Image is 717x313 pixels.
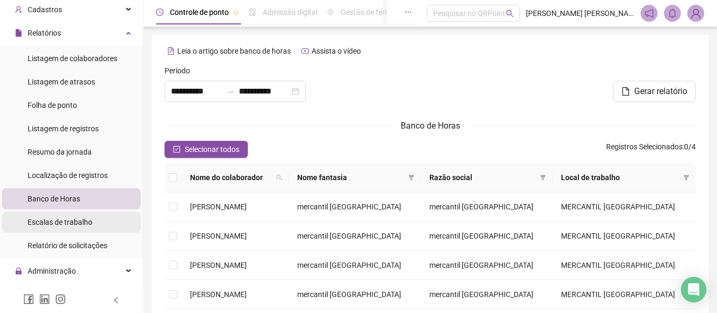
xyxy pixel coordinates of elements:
span: Leia o artigo sobre banco de horas [177,47,291,55]
span: filter [408,174,414,181]
span: linkedin [39,294,50,304]
span: Folha de ponto [28,101,77,109]
span: Local de trabalho [561,172,679,183]
span: filter [681,170,692,185]
span: Selecionar todos [185,143,239,155]
span: Resumo da jornada [28,148,92,156]
span: Período [165,65,190,77]
td: MERCANTIL [GEOGRAPHIC_DATA] [552,280,696,309]
td: MERCANTIL [GEOGRAPHIC_DATA] [552,251,696,280]
span: file-text [167,47,175,55]
span: Admissão digital [263,8,317,16]
span: : 0 / 4 [606,141,696,158]
span: swap-right [226,87,235,96]
span: [PERSON_NAME] [PERSON_NAME] - mercantil [GEOGRAPHIC_DATA] [526,7,634,19]
span: Listagem de registros [28,124,99,133]
span: Cadastros [28,5,62,14]
span: file [621,87,630,96]
span: Gestão de férias [341,8,394,16]
span: instagram [55,294,66,304]
td: MERCANTIL [GEOGRAPHIC_DATA] [552,222,696,251]
span: Administração [28,267,76,275]
td: mercantil [GEOGRAPHIC_DATA] [289,280,421,309]
span: Banco de Horas [28,194,80,203]
span: Localização de registros [28,171,108,180]
span: Banco de Horas [401,121,460,131]
span: Escalas de trabalho [28,218,92,226]
span: [PERSON_NAME] [190,290,247,299]
div: Open Intercom Messenger [681,277,706,302]
span: check-square [173,146,180,153]
td: mercantil [GEOGRAPHIC_DATA] [289,192,421,222]
td: mercantil [GEOGRAPHIC_DATA] [289,222,421,251]
span: search [276,174,282,181]
span: user-add [15,6,22,13]
span: youtube [301,47,309,55]
span: Controle de ponto [170,8,229,16]
span: [PERSON_NAME] [190,202,247,211]
span: Razão social [429,172,536,183]
span: filter [406,170,417,185]
span: file [15,29,22,37]
td: mercantil [GEOGRAPHIC_DATA] [289,251,421,280]
span: pushpin [233,10,239,16]
span: filter [683,174,689,181]
span: Nome fantasia [297,172,404,183]
span: filter [540,174,546,181]
span: clock-circle [156,9,163,16]
span: notification [644,9,654,18]
button: Gerar relatório [613,81,696,102]
span: lock [15,267,22,275]
span: facebook [23,294,34,304]
span: Registros Selecionados [606,142,683,151]
span: Relatórios [28,29,61,37]
span: Listagem de atrasos [28,78,95,86]
span: file-done [249,9,256,16]
span: ellipsis [404,9,412,16]
span: Gerar relatório [634,85,687,98]
span: search [274,170,284,185]
span: search [506,10,514,18]
span: Listagem de colaboradores [28,54,117,63]
span: [PERSON_NAME] [190,261,247,269]
td: mercantil [GEOGRAPHIC_DATA] [421,222,553,251]
span: [PERSON_NAME] [190,232,247,240]
span: left [113,297,120,304]
span: to [226,87,235,96]
button: Selecionar todos [165,141,248,158]
td: MERCANTIL [GEOGRAPHIC_DATA] [552,192,696,222]
span: bell [668,9,677,18]
td: mercantil [GEOGRAPHIC_DATA] [421,280,553,309]
td: mercantil [GEOGRAPHIC_DATA] [421,192,553,222]
td: mercantil [GEOGRAPHIC_DATA] [421,251,553,280]
span: Nome do colaborador [190,172,272,183]
span: sun [327,9,334,16]
span: Relatório de solicitações [28,241,107,250]
span: Assista o vídeo [312,47,361,55]
img: 92934 [688,5,704,21]
span: filter [538,170,548,185]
